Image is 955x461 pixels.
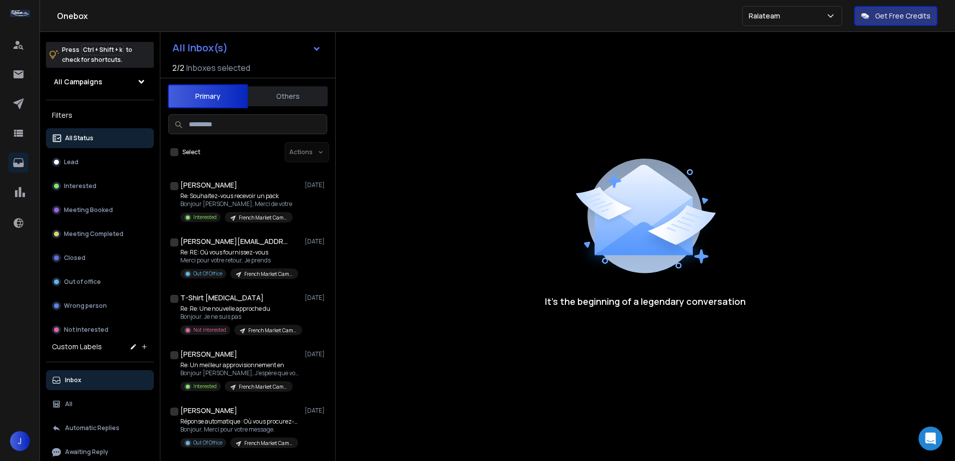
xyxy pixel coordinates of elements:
[305,350,327,358] p: [DATE]
[180,418,300,426] p: Réponse automatique : Où vous procurez-vous
[52,342,102,352] h3: Custom Labels
[186,62,250,74] h3: Inboxes selected
[172,62,184,74] span: 2 / 2
[854,6,938,26] button: Get Free Credits
[57,10,742,22] h1: Onebox
[46,320,154,340] button: Not Interested
[193,439,222,447] p: Out Of Office
[10,431,30,451] button: J
[64,326,108,334] p: Not Interested
[81,44,124,55] span: Ctrl + Shift + k
[193,214,217,221] p: Interested
[180,200,293,208] p: Bonjour [PERSON_NAME], Merci de votre
[65,134,93,142] p: All Status
[46,128,154,148] button: All Status
[305,407,327,415] p: [DATE]
[305,237,327,245] p: [DATE]
[65,424,119,432] p: Automatic Replies
[180,369,300,377] p: Bonjour [PERSON_NAME], J’espère que vous
[193,383,217,390] p: Interested
[64,302,107,310] p: Wrong person
[180,426,300,434] p: Bonjour, Merci pour votre message.
[46,248,154,268] button: Closed
[248,327,296,334] p: French Market Campaign | Group C | Ralateam | Max 1 per Company
[164,38,329,58] button: All Inbox(s)
[180,305,300,313] p: Re :Re: Une nouvelle approche du
[64,254,85,262] p: Closed
[193,326,226,334] p: Not Interested
[46,200,154,220] button: Meeting Booked
[875,11,931,21] p: Get Free Credits
[180,406,237,416] h1: [PERSON_NAME]
[180,248,298,256] p: Re: RE: Où vous fournissez-vous
[65,376,81,384] p: Inbox
[65,400,72,408] p: All
[54,77,102,87] h1: All Campaigns
[919,427,943,451] div: Open Intercom Messenger
[305,181,327,189] p: [DATE]
[46,418,154,438] button: Automatic Replies
[545,294,746,308] p: It’s the beginning of a legendary conversation
[248,85,328,107] button: Others
[239,383,287,391] p: French Market Campaign | Group A | Ralateam | Max 2 per Company
[64,278,101,286] p: Out of office
[244,270,292,278] p: French Market Campaign | Group A | Ralateam | Max 2 per Company
[239,214,287,222] p: French Market Campaign | Group A | Ralateam | Max 2 per Company
[180,313,300,321] p: Bonjour. Je ne suis pas
[62,45,132,65] p: Press to check for shortcuts.
[244,440,292,447] p: French Market Campaign | Group A | Ralateam | Max 2 per Company
[46,272,154,292] button: Out of office
[10,10,30,17] img: logo
[64,230,123,238] p: Meeting Completed
[64,182,96,190] p: Interested
[46,296,154,316] button: Wrong person
[46,152,154,172] button: Lead
[168,84,248,108] button: Primary
[305,294,327,302] p: [DATE]
[46,108,154,122] h3: Filters
[749,11,784,21] p: Ralateam
[182,148,200,156] label: Select
[64,206,113,214] p: Meeting Booked
[180,236,290,246] h1: [PERSON_NAME][EMAIL_ADDRESS][DOMAIN_NAME]
[172,43,228,53] h1: All Inbox(s)
[193,270,222,277] p: Out Of Office
[180,293,264,303] h1: T-Shirt [MEDICAL_DATA]
[46,224,154,244] button: Meeting Completed
[180,192,293,200] p: Re: Souhaitez-vous recevoir un pack
[65,448,108,456] p: Awaiting Reply
[180,361,300,369] p: Re: Un meilleur approvisionnement en
[180,256,298,264] p: Merci pour votre retour, Je prends
[180,180,237,190] h1: [PERSON_NAME]
[46,72,154,92] button: All Campaigns
[46,176,154,196] button: Interested
[46,370,154,390] button: Inbox
[64,158,78,166] p: Lead
[46,394,154,414] button: All
[180,349,237,359] h1: [PERSON_NAME]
